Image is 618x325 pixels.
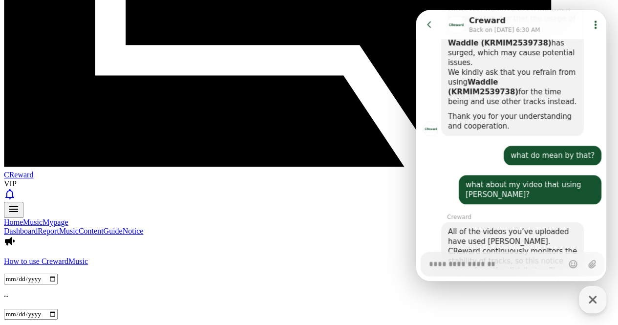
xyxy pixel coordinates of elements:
[4,257,614,266] a: How to use CrewardMusic
[4,218,23,226] a: Home
[43,218,68,226] a: Mypage
[4,171,33,179] span: CReward
[4,227,38,235] a: Dashboard
[104,227,123,235] a: Guide
[23,218,43,226] a: Music
[4,162,614,179] a: CReward
[4,292,614,301] p: ~
[32,237,161,285] div: CReward continuously monitors the stability of tracks, so this notice comes from the distributor....
[79,227,104,235] a: Content
[38,227,59,235] a: Report
[59,227,79,235] a: Music
[4,179,614,188] div: VIP
[416,10,606,281] iframe: Channel chat
[123,227,144,235] a: Notice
